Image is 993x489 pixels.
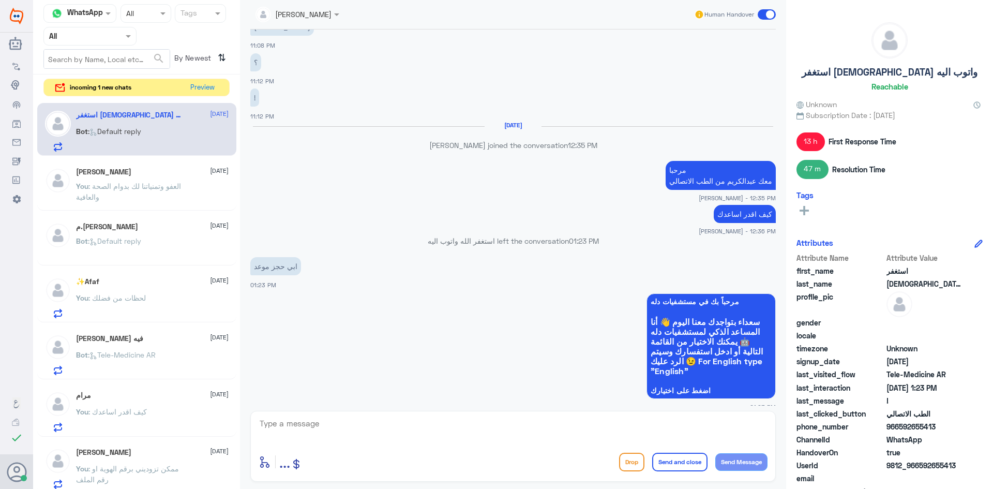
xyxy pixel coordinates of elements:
[886,356,961,367] span: 2025-03-02T17:28:26.501Z
[666,161,776,190] p: 26/9/2025, 12:35 PM
[796,99,837,110] span: Unknown
[76,236,88,245] span: Bot
[88,127,141,136] span: : Default reply
[796,160,829,179] span: 47 m
[832,164,885,175] span: Resolution Time
[886,265,961,276] span: استغفر
[10,8,23,24] img: Widebot Logo
[699,227,776,235] span: [PERSON_NAME] - 12:36 PM
[186,79,219,96] button: Preview
[886,447,961,458] span: true
[651,298,772,306] span: مرحباً بك في مستشفيات دله
[796,253,884,263] span: Attribute Name
[886,278,961,289] span: الله واتوب اليه
[45,223,71,248] img: defaultAdmin.png
[796,190,814,200] h6: Tags
[210,109,229,118] span: [DATE]
[250,281,276,288] span: 01:23 PM
[796,369,884,380] span: last_visited_flow
[210,166,229,175] span: [DATE]
[652,453,708,471] button: Send and close
[796,460,884,471] span: UserId
[250,140,776,151] p: [PERSON_NAME] joined the conversation
[250,235,776,246] p: استغفر الله واتوب اليه left the conversation
[796,356,884,367] span: signup_date
[796,330,884,341] span: locale
[170,49,214,70] span: By Newest
[796,395,884,406] span: last_message
[250,88,259,107] p: 25/9/2025, 11:12 PM
[569,236,599,245] span: 01:23 PM
[250,257,301,275] p: 26/9/2025, 1:23 PM
[76,293,88,302] span: You
[70,83,131,92] span: incoming 1 new chats
[45,391,71,417] img: defaultAdmin.png
[886,434,961,445] span: 2
[250,42,275,49] span: 11:08 PM
[886,369,961,380] span: Tele-Medicine AR
[796,238,833,247] h6: Attributes
[49,6,65,21] img: whatsapp.png
[699,194,776,202] span: [PERSON_NAME] - 12:35 PM
[886,330,961,341] span: null
[886,253,961,263] span: Attribute Value
[76,277,99,286] h5: ✨Afaf
[796,408,884,419] span: last_clicked_button
[796,278,884,289] span: last_name
[886,460,961,471] span: 9812_966592655413
[796,291,884,315] span: profile_pic
[210,276,229,285] span: [DATE]
[704,10,754,19] span: Human Handover
[76,391,91,400] h5: مرام
[485,122,541,129] h6: [DATE]
[44,50,170,68] input: Search by Name, Local etc…
[153,50,165,67] button: search
[715,453,768,471] button: Send Message
[76,127,88,136] span: Bot
[153,52,165,65] span: search
[651,317,772,376] span: سعداء بتواجدك معنا اليوم 👋 أنا المساعد الذكي لمستشفيات دله 🤖 يمكنك الاختيار من القائمة التالية أو...
[45,111,71,137] img: defaultAdmin.png
[886,395,961,406] span: !
[829,136,896,147] span: First Response Time
[886,382,961,393] span: 2025-09-26T10:23:19.5307646Z
[714,205,776,223] p: 26/9/2025, 12:36 PM
[218,49,226,66] i: ⇅
[250,53,261,71] p: 25/9/2025, 11:12 PM
[279,452,290,471] span: ...
[76,168,131,176] h5: Hager Abdulwahed
[872,23,907,58] img: defaultAdmin.png
[796,421,884,432] span: phone_number
[88,293,146,302] span: : لحظات من فضلك
[88,236,141,245] span: : Default reply
[796,434,884,445] span: ChannelId
[45,334,71,360] img: defaultAdmin.png
[750,403,776,411] span: 01:23 PM
[886,317,961,328] span: null
[76,464,179,484] span: : ممكن تزوديني برقم الهوية او رقم الملف
[796,317,884,328] span: gender
[7,462,26,482] button: Avatar
[886,421,961,432] span: 966592655413
[76,223,138,231] h5: م.ناصر
[886,473,961,484] span: null
[76,350,88,359] span: Bot
[76,111,183,120] h5: استغفر الله واتوب اليه
[250,78,274,84] span: 11:12 PM
[796,110,983,121] span: Subscription Date : [DATE]
[210,447,229,456] span: [DATE]
[88,350,156,359] span: : Tele-Medicine AR
[796,343,884,354] span: timezone
[210,390,229,399] span: [DATE]
[886,343,961,354] span: Unknown
[210,221,229,230] span: [DATE]
[210,333,229,342] span: [DATE]
[76,182,88,190] span: You
[10,432,23,444] i: check
[88,407,147,416] span: : كيف اقدر اساعدك
[886,408,961,419] span: الطب الاتصالي
[45,168,71,194] img: defaultAdmin.png
[76,182,181,201] span: : العفو وتمنياتنا لك بدوام الصحة والعافية
[76,448,131,457] h5: رانيا الغامدي
[651,387,772,395] span: اضغط على اختيارك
